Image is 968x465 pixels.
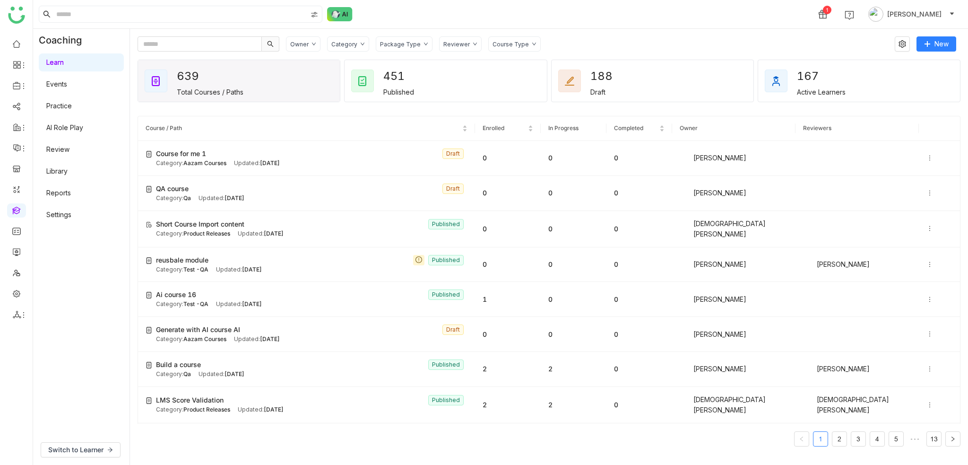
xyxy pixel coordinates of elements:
[889,432,903,446] a: 5
[183,266,208,273] span: Test -QA
[483,124,504,132] span: Enrolled
[590,88,605,96] div: Draft
[183,335,226,342] span: Aazam Courses
[927,432,941,446] a: 13
[156,159,226,168] div: Category:
[870,431,885,447] li: 4
[541,317,606,352] td: 0
[146,397,152,404] img: create-new-course.svg
[238,405,284,414] div: Updated:
[889,431,904,447] li: 5
[680,294,691,305] img: 684a9b22de261c4b36a3d00f
[331,41,357,48] div: Category
[606,211,672,247] td: 0
[146,292,152,298] img: create-new-course.svg
[156,325,240,335] span: Generate with AI course AI
[442,149,464,159] nz-tag: Draft
[46,189,71,197] a: Reports
[357,75,368,87] img: published_courses.svg
[475,141,541,176] td: 0
[606,352,672,387] td: 0
[146,221,152,228] img: short-course.svg
[260,159,280,167] span: [DATE]
[475,247,541,282] td: 0
[156,149,206,159] span: Course for me 1
[803,259,911,270] div: [PERSON_NAME]
[156,290,196,300] span: Ai course 16
[156,219,244,229] span: Short Course Import content
[866,7,957,22] button: [PERSON_NAME]
[264,230,284,237] span: [DATE]
[475,387,541,423] td: 2
[428,219,464,229] nz-tag: Published
[242,300,262,307] span: [DATE]
[46,102,72,110] a: Practice
[564,75,575,87] img: draft_courses.svg
[614,124,643,132] span: Completed
[156,370,191,379] div: Category:
[428,395,464,405] nz-tag: Published
[475,317,541,352] td: 0
[680,259,788,270] div: [PERSON_NAME]
[146,362,152,368] img: create-new-course.svg
[183,194,191,202] span: Qa
[797,66,831,86] div: 167
[680,187,691,199] img: 684a9aedde261c4b36a3ced9
[475,282,541,317] td: 1
[156,360,201,370] span: Build a course
[606,387,672,423] td: 0
[945,431,960,447] button: Next Page
[590,66,624,86] div: 188
[926,431,942,447] li: 13
[541,282,606,317] td: 0
[428,255,464,265] nz-tag: Published
[851,431,866,447] li: 3
[383,66,417,86] div: 451
[46,58,64,66] a: Learn
[216,300,262,309] div: Updated:
[41,442,121,457] button: Switch to Learner
[156,335,226,344] div: Category:
[803,399,814,411] img: 684a9b06de261c4b36a3cf65
[680,152,788,164] div: [PERSON_NAME]
[428,360,464,370] nz-tag: Published
[813,431,828,447] li: 1
[794,431,809,447] button: Previous Page
[290,41,309,48] div: Owner
[870,432,884,446] a: 4
[146,327,152,333] img: create-new-course.svg
[541,211,606,247] td: 0
[845,10,854,20] img: help.svg
[797,88,846,96] div: Active Learners
[548,124,579,132] span: In Progress
[680,294,788,305] div: [PERSON_NAME]
[475,423,541,458] td: 2
[156,255,208,265] span: reusbale module
[606,141,672,176] td: 0
[606,317,672,352] td: 0
[46,167,68,175] a: Library
[443,41,470,48] div: Reviewer
[868,7,883,22] img: avatar
[680,329,788,340] div: [PERSON_NAME]
[823,6,831,14] div: 1
[311,11,318,18] img: search-type.svg
[177,66,211,86] div: 639
[238,229,284,238] div: Updated:
[887,9,942,19] span: [PERSON_NAME]
[770,75,782,87] img: active_learners.svg
[680,329,691,340] img: 684a9ad2de261c4b36a3cd74
[428,290,464,300] nz-tag: Published
[46,211,71,219] a: Settings
[606,176,672,211] td: 0
[606,282,672,317] td: 0
[680,363,691,375] img: 684a9aedde261c4b36a3ced9
[242,266,262,273] span: [DATE]
[475,352,541,387] td: 2
[803,395,911,415] div: [DEMOGRAPHIC_DATA][PERSON_NAME]
[541,387,606,423] td: 2
[225,194,244,202] span: [DATE]
[803,259,814,270] img: 684a9b22de261c4b36a3d00f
